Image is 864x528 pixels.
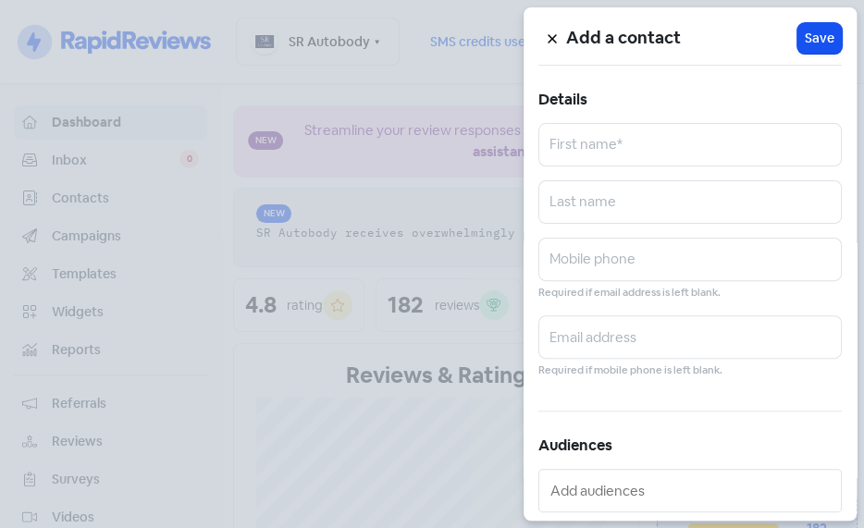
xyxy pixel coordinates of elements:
input: Email address [538,315,842,359]
input: First name [538,123,842,166]
input: Last name [538,180,842,224]
button: Save [797,23,842,54]
small: Required if email address is left blank. [538,285,721,301]
h5: Details [538,87,842,113]
input: Mobile phone [538,238,842,281]
small: Required if mobile phone is left blank. [538,362,722,379]
h5: Audiences [538,433,842,459]
input: Add audiences [550,477,834,505]
h5: Add a contact [566,25,797,51]
span: Save [805,29,834,48]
